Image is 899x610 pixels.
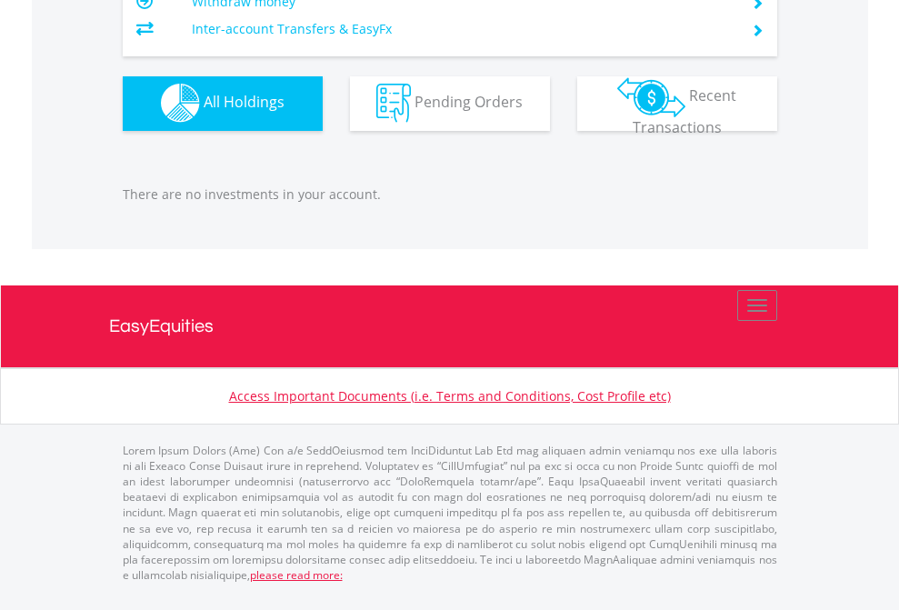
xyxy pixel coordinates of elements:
[229,387,671,405] a: Access Important Documents (i.e. Terms and Conditions, Cost Profile etc)
[376,84,411,123] img: pending_instructions-wht.png
[161,84,200,123] img: holdings-wht.png
[109,285,791,367] a: EasyEquities
[617,77,685,117] img: transactions-zar-wht.png
[577,76,777,131] button: Recent Transactions
[123,185,777,204] p: There are no investments in your account.
[123,76,323,131] button: All Holdings
[633,85,737,137] span: Recent Transactions
[123,443,777,583] p: Lorem Ipsum Dolors (Ame) Con a/e SeddOeiusmod tem InciDiduntut Lab Etd mag aliquaen admin veniamq...
[192,15,729,43] td: Inter-account Transfers & EasyFx
[204,92,285,112] span: All Holdings
[350,76,550,131] button: Pending Orders
[250,567,343,583] a: please read more:
[415,92,523,112] span: Pending Orders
